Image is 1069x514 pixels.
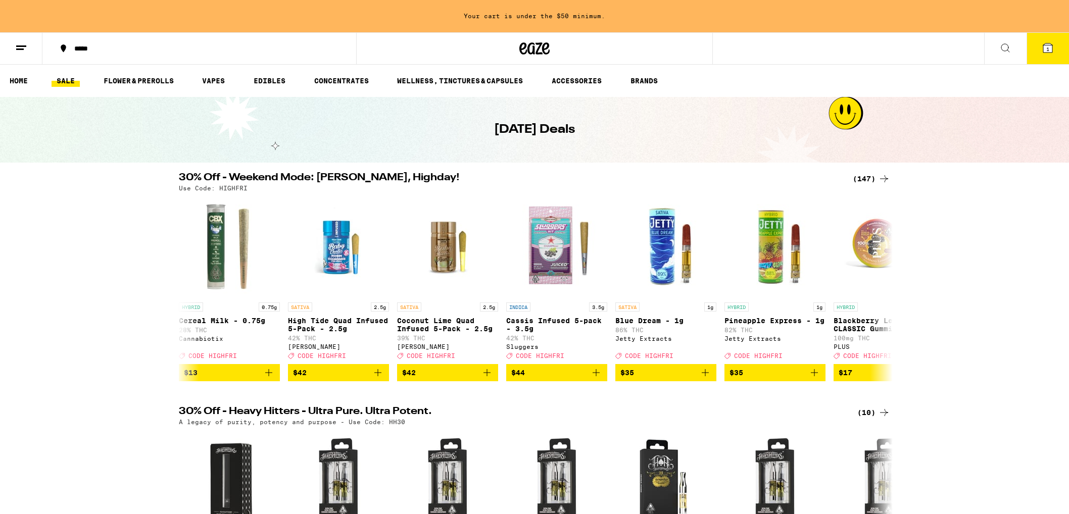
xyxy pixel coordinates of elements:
[197,75,230,87] a: VAPES
[179,327,280,333] p: 28% THC
[857,406,890,419] a: (10)
[724,317,825,325] p: Pineapple Express - 1g
[179,196,280,364] a: Open page for Cereal Milk - 0.75g from Cannabiotix
[309,75,374,87] a: CONCENTRATES
[853,173,890,185] a: (147)
[625,352,673,359] span: CODE HIGHFRI
[480,302,498,312] p: 2.5g
[179,419,405,425] p: A legacy of purity, potency and purpose - Use Code: HH30
[179,364,280,381] button: Add to bag
[839,369,852,377] span: $17
[704,302,716,312] p: 1g
[288,335,389,341] p: 42% THC
[397,196,498,297] img: Jeeter - Coconut Lime Quad Infused 5-Pack - 2.5g
[288,343,389,350] div: [PERSON_NAME]
[834,196,935,297] img: PLUS - Blackberry Lemonade CLASSIC Gummies
[506,196,607,364] a: Open page for Cassis Infused 5-pack - 3.5g from Sluggers
[813,302,825,312] p: 1g
[1027,33,1069,64] button: 1
[615,196,716,364] a: Open page for Blue Dream - 1g from Jetty Extracts
[724,364,825,381] button: Add to bag
[179,317,280,325] p: Cereal Milk - 0.75g
[402,369,416,377] span: $42
[734,352,783,359] span: CODE HIGHFRI
[371,302,389,312] p: 2.5g
[288,302,312,312] p: SATIVA
[293,369,307,377] span: $42
[506,317,607,333] p: Cassis Infused 5-pack - 3.5g
[397,335,498,341] p: 39% THC
[724,196,825,364] a: Open page for Pineapple Express - 1g from Jetty Extracts
[615,196,716,297] img: Jetty Extracts - Blue Dream - 1g
[615,317,716,325] p: Blue Dream - 1g
[397,343,498,350] div: [PERSON_NAME]
[288,196,389,297] img: Jeeter - High Tide Quad Infused 5-Pack - 2.5g
[834,335,935,341] p: 100mg THC
[625,75,663,87] a: BRANDS
[397,196,498,364] a: Open page for Coconut Lime Quad Infused 5-Pack - 2.5g from Jeeter
[397,364,498,381] button: Add to bag
[99,75,179,87] a: FLOWER & PREROLLS
[724,335,825,342] div: Jetty Extracts
[730,369,743,377] span: $35
[506,302,530,312] p: INDICA
[179,185,248,191] p: Use Code: HIGHFRI
[249,75,290,87] a: EDIBLES
[615,302,640,312] p: SATIVA
[834,196,935,364] a: Open page for Blackberry Lemonade CLASSIC Gummies from PLUS
[506,364,607,381] button: Add to bag
[1046,46,1049,52] span: 1
[506,196,607,297] img: Sluggers - Cassis Infused 5-pack - 3.5g
[615,335,716,342] div: Jetty Extracts
[589,302,607,312] p: 3.5g
[724,327,825,333] p: 82% THC
[392,75,528,87] a: WELLNESS, TINCTURES & CAPSULES
[834,343,935,350] div: PLUS
[52,75,80,87] a: SALE
[298,352,346,359] span: CODE HIGHFRI
[843,352,892,359] span: CODE HIGHFRI
[494,121,575,138] h1: [DATE] Deals
[188,352,237,359] span: CODE HIGHFRI
[259,302,280,312] p: 0.75g
[288,196,389,364] a: Open page for High Tide Quad Infused 5-Pack - 2.5g from Jeeter
[724,302,749,312] p: HYBRID
[397,317,498,333] p: Coconut Lime Quad Infused 5-Pack - 2.5g
[547,75,607,87] a: ACCESSORIES
[724,196,825,297] img: Jetty Extracts - Pineapple Express - 1g
[288,364,389,381] button: Add to bag
[184,369,198,377] span: $13
[179,302,203,312] p: HYBRID
[179,196,280,297] img: Cannabiotix - Cereal Milk - 0.75g
[615,364,716,381] button: Add to bag
[516,352,564,359] span: CODE HIGHFRI
[5,75,33,87] a: HOME
[407,352,455,359] span: CODE HIGHFRI
[834,302,858,312] p: HYBRID
[620,369,634,377] span: $35
[179,406,841,419] h2: 30% Off - Heavy Hitters - Ultra Pure. Ultra Potent.
[179,335,280,342] div: Cannabiotix
[288,317,389,333] p: High Tide Quad Infused 5-Pack - 2.5g
[506,343,607,350] div: Sluggers
[834,317,935,333] p: Blackberry Lemonade CLASSIC Gummies
[615,327,716,333] p: 86% THC
[511,369,525,377] span: $44
[397,302,421,312] p: SATIVA
[834,364,935,381] button: Add to bag
[179,173,841,185] h2: 30% Off - Weekend Mode: [PERSON_NAME], Highday!
[506,335,607,341] p: 42% THC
